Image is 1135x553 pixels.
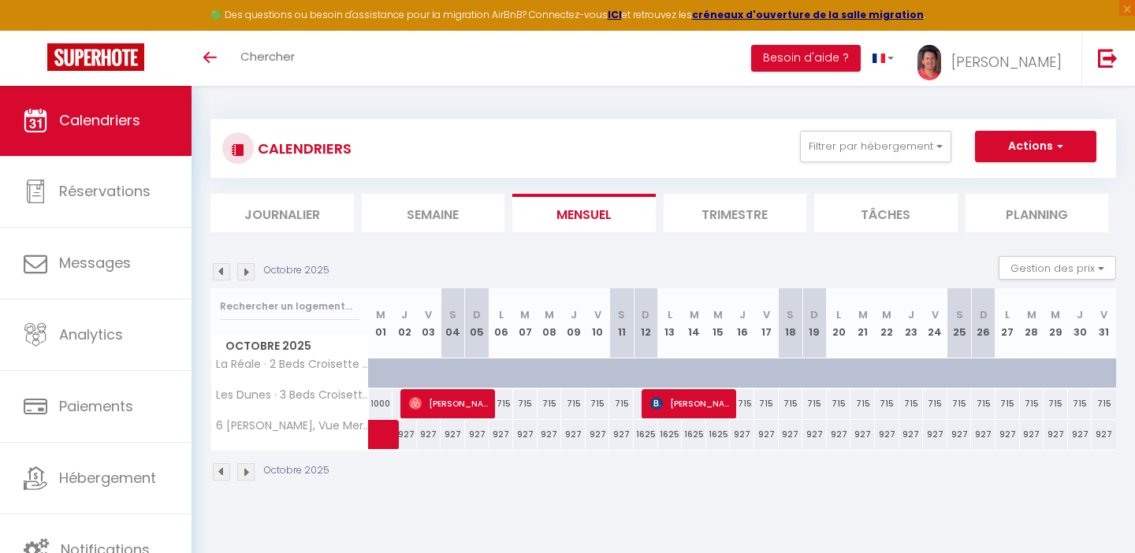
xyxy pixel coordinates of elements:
div: 715 [489,389,513,418]
div: 715 [730,389,754,418]
th: 26 [971,288,995,358]
div: 1625 [658,420,683,449]
button: Besoin d'aide ? [751,45,861,72]
a: ... [PERSON_NAME] [906,31,1081,86]
abbr: S [956,307,963,322]
th: 22 [875,288,899,358]
div: 715 [971,389,995,418]
th: 29 [1044,288,1068,358]
span: Chercher [240,48,295,65]
p: Octobre 2025 [264,263,329,278]
div: 715 [1020,389,1044,418]
abbr: L [836,307,841,322]
div: 927 [1020,420,1044,449]
abbr: D [642,307,649,322]
div: 927 [1044,420,1068,449]
abbr: V [425,307,432,322]
abbr: S [618,307,625,322]
div: 927 [947,420,972,449]
div: 715 [923,389,947,418]
span: La Réale · 2 Beds Croisette Beaches Sea View Parking Free [214,358,371,370]
abbr: J [401,307,407,322]
div: 1000 [369,389,393,418]
div: 927 [923,420,947,449]
div: 927 [489,420,513,449]
div: 715 [561,389,586,418]
div: 715 [538,389,562,418]
span: Les Dunes · 3 Beds Croisette Beaches Sea View [214,389,371,401]
th: 25 [947,288,972,358]
div: 927 [850,420,875,449]
th: 18 [779,288,803,358]
abbr: M [1027,307,1036,322]
div: 927 [1068,420,1092,449]
abbr: S [787,307,794,322]
li: Semaine [362,194,505,232]
abbr: M [545,307,554,322]
span: Hébergement [59,468,156,488]
th: 06 [489,288,513,358]
a: Chercher [229,31,307,86]
span: Messages [59,253,131,273]
th: 07 [513,288,538,358]
img: Super Booking [47,43,144,71]
div: 927 [971,420,995,449]
span: Réservations [59,181,151,201]
th: 04 [441,288,465,358]
img: logout [1098,48,1118,68]
th: 01 [369,288,393,358]
div: 715 [779,389,803,418]
abbr: D [810,307,818,322]
th: 15 [706,288,731,358]
div: 927 [995,420,1020,449]
button: Actions [975,131,1096,162]
div: 927 [779,420,803,449]
abbr: J [571,307,577,322]
th: 11 [609,288,634,358]
div: 715 [875,389,899,418]
div: 927 [899,420,924,449]
th: 31 [1092,288,1116,358]
div: 715 [1068,389,1092,418]
img: ... [917,45,941,80]
span: Calendriers [59,110,140,130]
th: 28 [1020,288,1044,358]
h3: CALENDRIERS [254,131,352,166]
th: 24 [923,288,947,358]
li: Journalier [210,194,354,232]
p: Octobre 2025 [264,463,329,478]
div: 715 [850,389,875,418]
th: 03 [417,288,441,358]
th: 20 [827,288,851,358]
abbr: M [713,307,723,322]
abbr: M [1051,307,1060,322]
th: 21 [850,288,875,358]
div: 927 [586,420,610,449]
th: 23 [899,288,924,358]
div: 927 [513,420,538,449]
div: 927 [1092,420,1116,449]
div: 715 [802,389,827,418]
div: 715 [1044,389,1068,418]
abbr: S [449,307,456,322]
div: 1625 [706,420,731,449]
th: 05 [465,288,489,358]
abbr: J [908,307,914,322]
span: [PERSON_NAME] [409,388,490,418]
a: créneaux d'ouverture de la salle migration [692,8,924,21]
div: 1625 [634,420,658,449]
div: 715 [947,389,972,418]
div: 927 [561,420,586,449]
th: 14 [682,288,706,358]
th: 17 [754,288,779,358]
th: 12 [634,288,658,358]
span: Octobre 2025 [211,335,368,358]
div: 927 [875,420,899,449]
div: 927 [754,420,779,449]
button: Ouvrir le widget de chat LiveChat [13,6,60,54]
abbr: V [1100,307,1107,322]
div: 927 [609,420,634,449]
th: 27 [995,288,1020,358]
div: 927 [465,420,489,449]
